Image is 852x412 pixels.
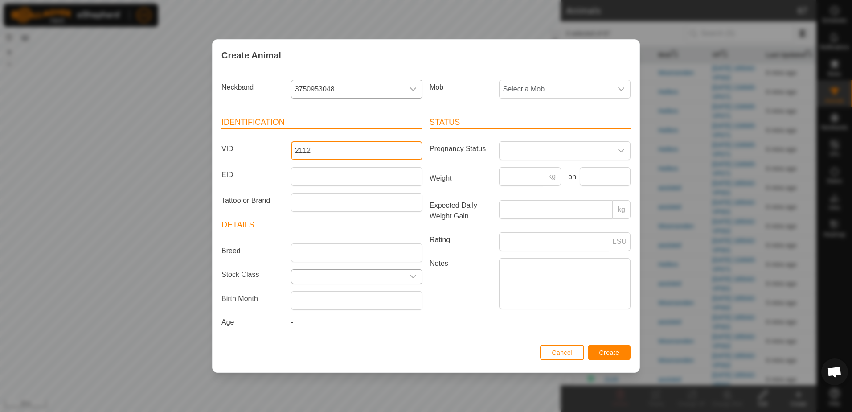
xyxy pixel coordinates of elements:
span: 3750953048 [291,80,404,98]
header: Identification [221,116,422,129]
button: Create [588,345,631,360]
div: dropdown trigger [612,80,630,98]
p-inputgroup-addon: kg [613,200,631,219]
div: dropdown trigger [612,142,630,160]
button: Cancel [540,345,584,360]
label: VID [218,141,287,157]
label: Tattoo or Brand [218,193,287,208]
p-inputgroup-addon: kg [543,167,561,186]
div: Open chat [821,358,848,385]
label: Pregnancy Status [426,141,496,157]
label: Expected Daily Weight Gain [426,200,496,222]
div: dropdown trigger [404,80,422,98]
span: Create [599,349,619,356]
span: Select a Mob [500,80,612,98]
div: dropdown trigger [404,270,422,284]
span: - [291,318,293,326]
label: Neckband [218,80,287,95]
label: Birth Month [218,291,287,306]
label: Age [218,317,287,328]
label: Notes [426,258,496,309]
header: Status [430,116,631,129]
label: Breed [218,243,287,259]
label: Stock Class [218,269,287,280]
span: Cancel [552,349,573,356]
label: EID [218,167,287,182]
label: Rating [426,232,496,247]
label: Mob [426,80,496,95]
span: Create Animal [221,49,281,62]
p-inputgroup-addon: LSU [609,232,631,251]
label: on [565,172,576,182]
label: Weight [426,167,496,190]
header: Details [221,219,422,231]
